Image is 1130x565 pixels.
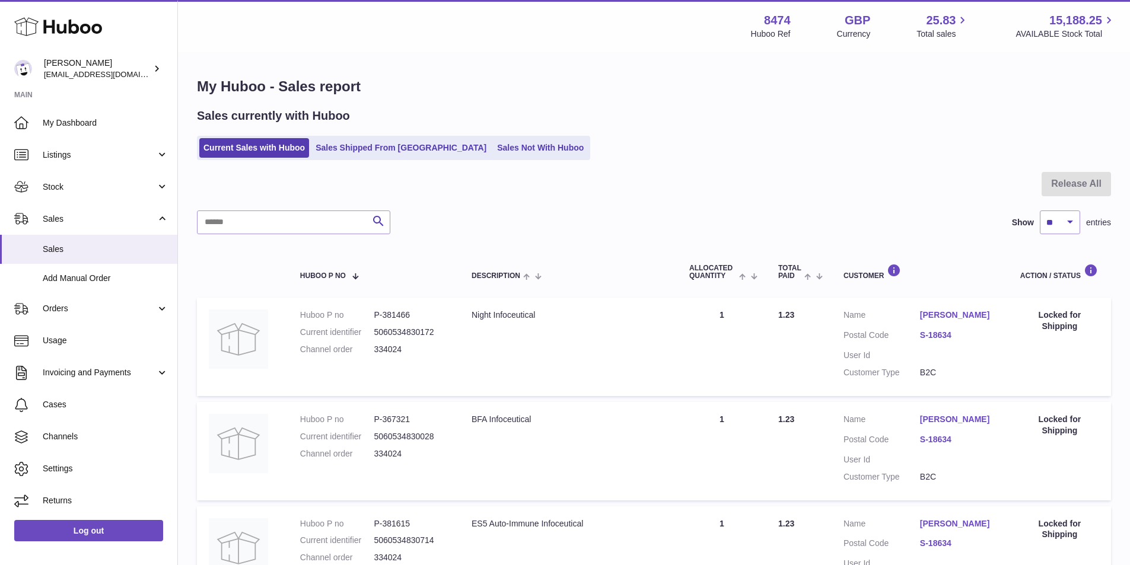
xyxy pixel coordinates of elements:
[300,309,374,321] dt: Huboo P no
[197,108,350,124] h2: Sales currently with Huboo
[300,552,374,563] dt: Channel order
[374,431,448,442] dd: 5060534830028
[843,414,920,428] dt: Name
[374,309,448,321] dd: P-381466
[1020,264,1099,280] div: Action / Status
[374,344,448,355] dd: 334024
[916,12,969,40] a: 25.83 Total sales
[1086,217,1111,228] span: entries
[44,58,151,80] div: [PERSON_NAME]
[920,330,997,341] a: S-18634
[920,367,997,378] dd: B2C
[199,138,309,158] a: Current Sales with Huboo
[374,327,448,338] dd: 5060534830172
[845,12,870,28] strong: GBP
[472,518,666,529] div: ES5 Auto-Immune Infoceutical
[920,471,997,483] dd: B2C
[300,518,374,529] dt: Huboo P no
[916,28,969,40] span: Total sales
[43,149,156,161] span: Listings
[751,28,791,40] div: Huboo Ref
[837,28,871,40] div: Currency
[843,538,920,552] dt: Postal Code
[843,367,920,378] dt: Customer Type
[677,298,766,396] td: 1
[300,344,374,355] dt: Channel order
[778,310,794,320] span: 1.23
[920,309,997,321] a: [PERSON_NAME]
[920,538,997,549] a: S-18634
[14,60,32,78] img: orders@neshealth.com
[300,431,374,442] dt: Current identifier
[677,402,766,500] td: 1
[1016,12,1116,40] a: 15,188.25 AVAILABLE Stock Total
[843,350,920,361] dt: User Id
[300,327,374,338] dt: Current identifier
[1020,414,1099,436] div: Locked for Shipping
[374,552,448,563] dd: 334024
[1049,12,1102,28] span: 15,188.25
[43,213,156,225] span: Sales
[689,264,736,280] span: ALLOCATED Quantity
[374,414,448,425] dd: P-367321
[1020,518,1099,541] div: Locked for Shipping
[472,272,520,280] span: Description
[920,414,997,425] a: [PERSON_NAME]
[209,414,268,473] img: no-photo.jpg
[300,448,374,459] dt: Channel order
[44,69,174,79] span: [EMAIL_ADDRESS][DOMAIN_NAME]
[43,431,168,442] span: Channels
[926,12,956,28] span: 25.83
[300,414,374,425] dt: Huboo P no
[778,519,794,528] span: 1.23
[764,12,791,28] strong: 8474
[43,463,168,474] span: Settings
[778,264,801,280] span: Total paid
[43,273,168,284] span: Add Manual Order
[300,272,346,280] span: Huboo P no
[843,309,920,324] dt: Name
[43,244,168,255] span: Sales
[14,520,163,541] a: Log out
[43,399,168,410] span: Cases
[1020,309,1099,332] div: Locked for Shipping
[1016,28,1116,40] span: AVAILABLE Stock Total
[493,138,588,158] a: Sales Not With Huboo
[472,414,666,425] div: BFA Infoceutical
[374,518,448,529] dd: P-381615
[209,309,268,369] img: no-photo.jpg
[43,367,156,378] span: Invoicing and Payments
[920,518,997,529] a: [PERSON_NAME]
[43,495,168,506] span: Returns
[43,117,168,129] span: My Dashboard
[843,330,920,344] dt: Postal Code
[843,454,920,465] dt: User Id
[43,303,156,314] span: Orders
[843,264,997,280] div: Customer
[43,181,156,193] span: Stock
[311,138,491,158] a: Sales Shipped From [GEOGRAPHIC_DATA]
[778,414,794,424] span: 1.23
[843,518,920,532] dt: Name
[374,535,448,546] dd: 5060534830714
[920,434,997,445] a: S-18634
[374,448,448,459] dd: 334024
[1012,217,1034,228] label: Show
[197,77,1111,96] h1: My Huboo - Sales report
[843,471,920,483] dt: Customer Type
[472,309,666,321] div: Night Infoceutical
[43,335,168,346] span: Usage
[300,535,374,546] dt: Current identifier
[843,434,920,448] dt: Postal Code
